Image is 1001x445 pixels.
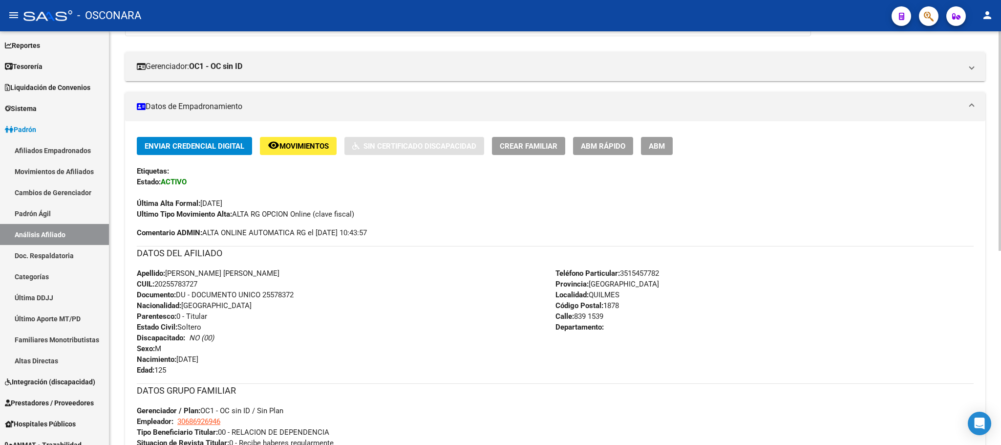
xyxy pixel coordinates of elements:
[137,366,166,375] span: 125
[137,312,176,321] strong: Parentesco:
[137,323,201,332] span: Soltero
[137,406,200,415] strong: Gerenciador / Plan:
[581,142,625,151] span: ABM Rápido
[5,377,95,387] span: Integración (discapacidad)
[125,52,985,81] mat-expansion-panel-header: Gerenciador:OC1 - OC sin ID
[5,103,37,114] span: Sistema
[5,61,43,72] span: Tesorería
[268,139,279,151] mat-icon: remove_red_eye
[363,142,476,151] span: Sin Certificado Discapacidad
[137,137,252,155] button: Enviar Credencial Digital
[137,290,176,299] strong: Documento:
[137,355,198,364] span: [DATE]
[981,9,993,21] mat-icon: person
[641,137,673,155] button: ABM
[189,61,242,72] strong: OC1 - OC sin ID
[137,428,329,437] span: 00 - RELACION DE DEPENDENCIA
[189,334,214,342] i: NO (00)
[77,5,141,26] span: - OSCONARA
[555,301,619,310] span: 1878
[137,61,962,72] mat-panel-title: Gerenciador:
[555,269,659,278] span: 3515457782
[492,137,565,155] button: Crear Familiar
[137,269,165,278] strong: Apellido:
[137,280,154,289] strong: CUIL:
[5,82,90,93] span: Liquidación de Convenios
[137,210,354,219] span: ALTA RG OPCION Online (clave fiscal)
[5,419,76,429] span: Hospitales Públicos
[137,428,218,437] strong: Tipo Beneficiario Titular:
[137,334,185,342] strong: Discapacitado:
[500,142,557,151] span: Crear Familiar
[161,178,187,186] strong: ACTIVO
[137,312,207,321] span: 0 - Titular
[555,312,574,321] strong: Calle:
[137,301,181,310] strong: Nacionalidad:
[145,142,244,151] span: Enviar Credencial Digital
[968,412,991,435] div: Open Intercom Messenger
[649,142,665,151] span: ABM
[137,344,155,353] strong: Sexo:
[137,417,173,426] strong: Empleador:
[555,323,604,332] strong: Departamento:
[5,398,94,408] span: Prestadores / Proveedores
[344,137,484,155] button: Sin Certificado Discapacidad
[137,280,197,289] span: 20255783727
[137,178,161,186] strong: Estado:
[555,312,603,321] span: 839 1539
[137,228,202,237] strong: Comentario ADMIN:
[137,384,974,398] h3: DATOS GRUPO FAMILIAR
[137,199,200,208] strong: Última Alta Formal:
[137,355,176,364] strong: Nacimiento:
[555,290,619,299] span: QUILMES
[137,290,294,299] span: DU - DOCUMENTO UNICO 25578372
[137,246,974,260] h3: DATOS DEL AFILIADO
[260,137,337,155] button: Movimientos
[137,227,367,238] span: ALTA ONLINE AUTOMATICA RG el [DATE] 10:43:57
[177,417,220,426] span: 30686926946
[555,290,589,299] strong: Localidad:
[5,124,36,135] span: Padrón
[555,280,589,289] strong: Provincia:
[8,9,20,21] mat-icon: menu
[573,137,633,155] button: ABM Rápido
[5,40,40,51] span: Reportes
[137,344,161,353] span: M
[137,199,222,208] span: [DATE]
[137,210,232,219] strong: Ultimo Tipo Movimiento Alta:
[137,167,169,176] strong: Etiquetas:
[137,366,154,375] strong: Edad:
[137,406,283,415] span: OC1 - OC sin ID / Sin Plan
[555,280,659,289] span: [GEOGRAPHIC_DATA]
[555,301,603,310] strong: Código Postal:
[279,142,329,151] span: Movimientos
[137,101,962,112] mat-panel-title: Datos de Empadronamiento
[137,301,252,310] span: [GEOGRAPHIC_DATA]
[137,269,279,278] span: [PERSON_NAME] [PERSON_NAME]
[555,269,620,278] strong: Teléfono Particular:
[125,92,985,121] mat-expansion-panel-header: Datos de Empadronamiento
[137,323,177,332] strong: Estado Civil:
